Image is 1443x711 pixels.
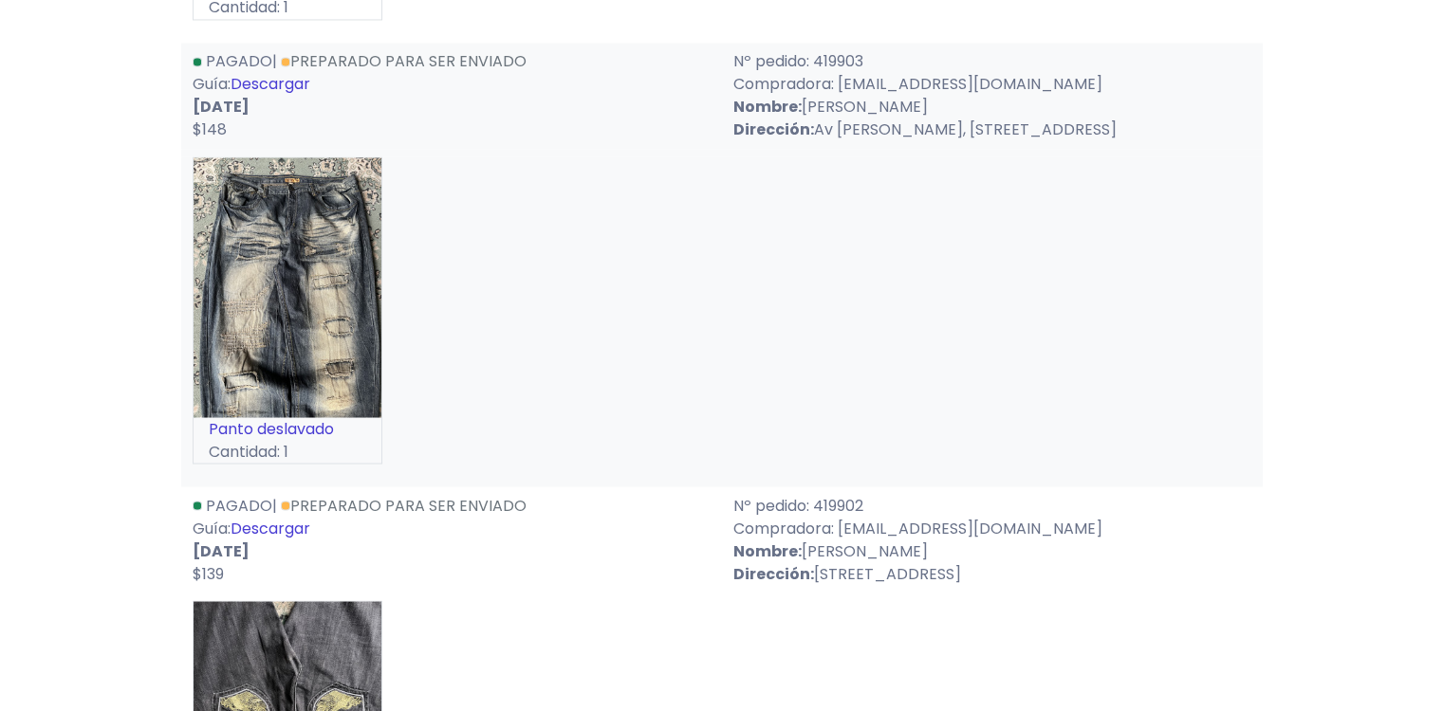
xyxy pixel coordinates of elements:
p: [STREET_ADDRESS] [733,562,1251,585]
p: Nº pedido: 419903 [733,50,1251,73]
p: Cantidad: 1 [194,440,381,463]
strong: Dirección: [733,562,814,584]
a: Descargar [231,73,310,95]
p: Compradora: [EMAIL_ADDRESS][DOMAIN_NAME] [733,73,1251,96]
p: [DATE] [193,539,711,562]
p: [DATE] [193,96,711,118]
strong: Dirección: [733,118,814,140]
p: [PERSON_NAME] [733,96,1251,118]
a: Panto deslavado [209,417,334,439]
a: Descargar [231,517,310,538]
span: $139 [193,562,224,584]
p: [PERSON_NAME] [733,539,1251,562]
span: Pagado [206,50,272,72]
p: Nº pedido: 419902 [733,494,1251,517]
div: | Guía: [181,494,722,585]
p: Compradora: [EMAIL_ADDRESS][DOMAIN_NAME] [733,517,1251,539]
div: | Guía: [181,50,722,141]
strong: Nombre: [733,539,802,561]
a: Preparado para ser enviado [281,494,527,516]
img: small_1744081388642.jpeg [194,157,381,418]
strong: Nombre: [733,96,802,118]
a: Preparado para ser enviado [281,50,527,72]
span: Pagado [206,494,272,516]
span: $148 [193,118,227,140]
p: Av [PERSON_NAME], [STREET_ADDRESS] [733,118,1251,141]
